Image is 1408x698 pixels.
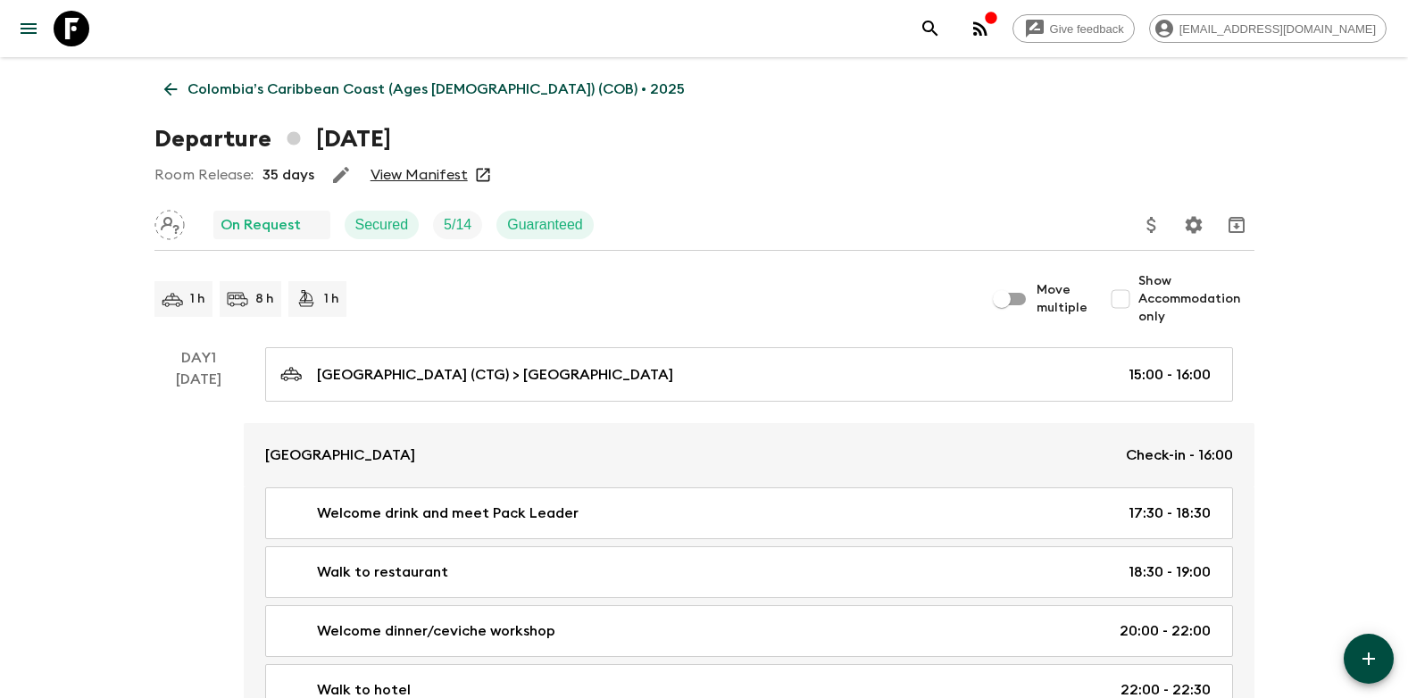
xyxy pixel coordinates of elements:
p: On Request [221,214,301,236]
div: Trip Fill [433,211,482,239]
span: [EMAIL_ADDRESS][DOMAIN_NAME] [1170,22,1386,36]
span: Give feedback [1040,22,1134,36]
a: [GEOGRAPHIC_DATA] (CTG) > [GEOGRAPHIC_DATA]15:00 - 16:00 [265,347,1233,402]
div: [EMAIL_ADDRESS][DOMAIN_NAME] [1149,14,1387,43]
button: Update Price, Early Bird Discount and Costs [1134,207,1170,243]
a: Welcome dinner/ceviche workshop20:00 - 22:00 [265,605,1233,657]
span: Assign pack leader [154,215,185,229]
p: Colombia’s Caribbean Coast (Ages [DEMOGRAPHIC_DATA]) (COB) • 2025 [187,79,685,100]
button: Settings [1176,207,1212,243]
div: Secured [345,211,420,239]
p: Welcome drink and meet Pack Leader [317,503,579,524]
button: Archive (Completed, Cancelled or Unsynced Departures only) [1219,207,1254,243]
p: 15:00 - 16:00 [1129,364,1211,386]
a: Colombia’s Caribbean Coast (Ages [DEMOGRAPHIC_DATA]) (COB) • 2025 [154,71,695,107]
span: Move multiple [1037,281,1088,317]
a: Walk to restaurant18:30 - 19:00 [265,546,1233,598]
p: 8 h [255,290,274,308]
button: menu [11,11,46,46]
p: Day 1 [154,347,244,369]
p: 5 / 14 [444,214,471,236]
h1: Departure [DATE] [154,121,391,157]
p: 18:30 - 19:00 [1129,561,1211,583]
p: Guaranteed [507,214,583,236]
p: 35 days [262,164,314,186]
span: Show Accommodation only [1138,272,1254,326]
p: 1 h [190,290,205,308]
button: search adventures [912,11,948,46]
p: 20:00 - 22:00 [1120,620,1211,642]
p: Secured [355,214,409,236]
p: [GEOGRAPHIC_DATA] (CTG) > [GEOGRAPHIC_DATA] [317,364,673,386]
a: View Manifest [371,166,468,184]
p: Room Release: [154,164,254,186]
p: Walk to restaurant [317,561,448,583]
p: [GEOGRAPHIC_DATA] [265,445,415,466]
p: 17:30 - 18:30 [1129,503,1211,524]
a: [GEOGRAPHIC_DATA]Check-in - 16:00 [244,423,1254,487]
p: 1 h [324,290,339,308]
p: Check-in - 16:00 [1126,445,1233,466]
a: Give feedback [1012,14,1135,43]
a: Welcome drink and meet Pack Leader17:30 - 18:30 [265,487,1233,539]
p: Welcome dinner/ceviche workshop [317,620,555,642]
